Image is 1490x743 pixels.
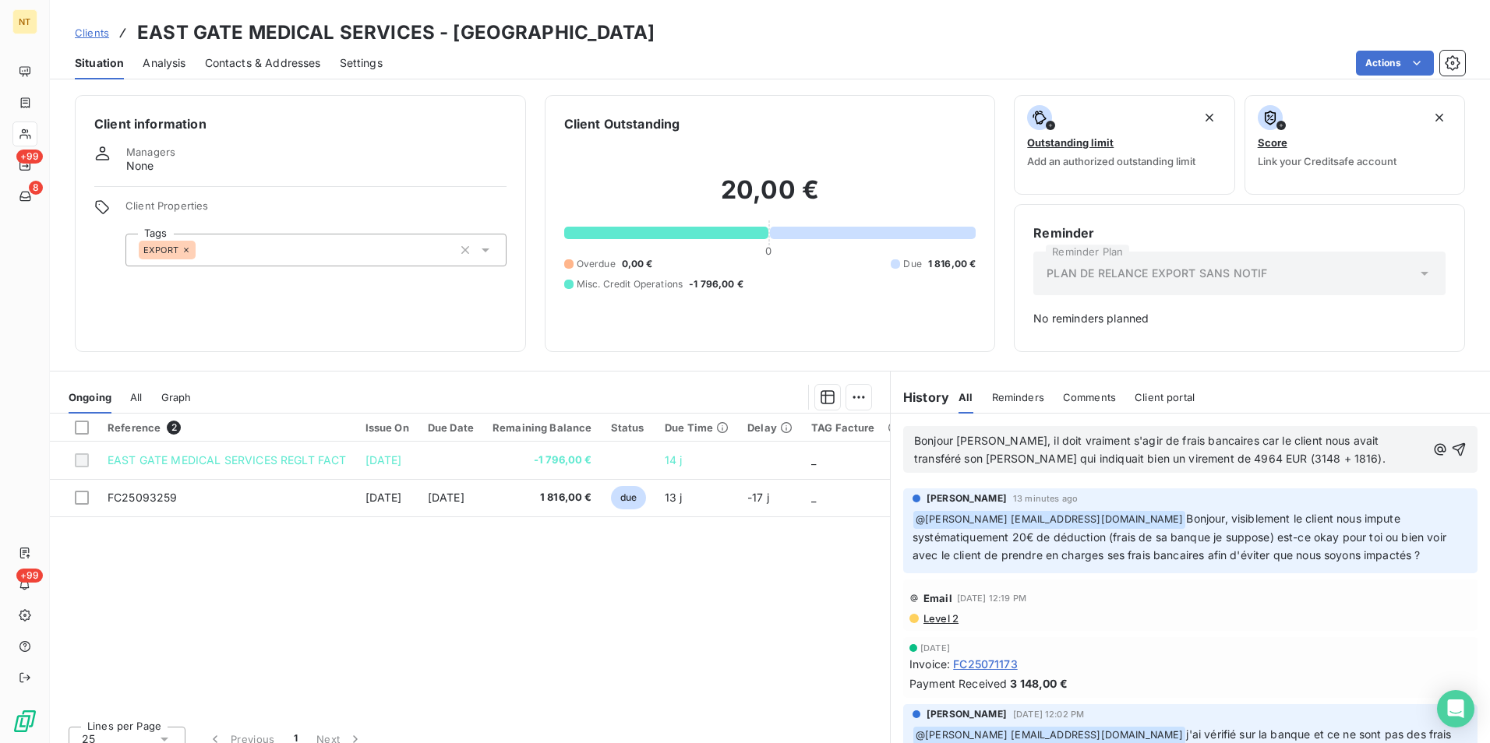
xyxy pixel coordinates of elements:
[143,55,185,71] span: Analysis
[1245,95,1465,195] button: ScoreLink your Creditsafe account
[365,421,409,434] div: Issue On
[1063,391,1116,403] span: Comments
[365,491,402,504] span: [DATE]
[69,391,111,403] span: Ongoing
[611,486,646,509] span: due
[16,569,43,583] span: +99
[75,25,109,40] a: Clients
[143,245,178,255] span: EXPORT
[75,55,124,71] span: Situation
[891,388,949,407] h6: History
[811,421,894,434] div: TAG Facture
[564,174,976,221] h2: 20,00 €
[1013,710,1084,719] span: [DATE] 12:02 PM
[161,391,192,403] span: Graph
[130,391,142,403] span: All
[1258,155,1396,167] span: Link your Creditsafe account
[811,453,816,467] span: _
[126,158,154,174] span: None
[1027,136,1114,149] span: Outstanding limit
[365,453,402,467] span: [DATE]
[493,421,592,434] div: Remaining Balance
[126,146,175,158] span: Managers
[137,19,655,47] h3: EAST GATE MEDICAL SERVICES - [GEOGRAPHIC_DATA]
[12,709,37,734] img: Logo LeanPay
[665,453,683,467] span: 14 j
[428,491,464,504] span: [DATE]
[108,491,178,504] span: FC25093259
[1027,155,1195,167] span: Add an authorized outstanding limit
[923,592,952,604] span: Email
[428,421,474,434] div: Due Date
[913,512,1449,562] span: Bonjour, visiblement le client nous impute systématiquement 20€ de déduction (frais de sa banque ...
[765,245,771,257] span: 0
[689,277,743,291] span: -1 796,00 €
[928,257,976,271] span: 1 816,00 €
[922,612,959,625] span: Level 2
[665,491,683,504] span: 13 j
[622,257,653,271] span: 0,00 €
[927,707,1007,721] span: [PERSON_NAME]
[125,199,507,221] span: Client Properties
[340,55,383,71] span: Settings
[12,9,37,34] div: NT
[1033,311,1446,326] span: No reminders planned
[959,391,973,403] span: All
[108,453,347,467] span: EAST GATE MEDICAL SERVICES REGLT FACT
[665,421,729,434] div: Due Time
[927,491,1007,505] span: [PERSON_NAME]
[992,391,1044,403] span: Reminders
[1356,51,1434,76] button: Actions
[914,434,1386,465] span: Bonjour [PERSON_NAME], il doit vraiment s'agir de frais bancaires car le client nous avait transf...
[493,490,592,505] span: 1 816,00 €
[29,181,43,195] span: 8
[1047,266,1267,281] span: PLAN DE RELANCE EXPORT SANS NOTIF
[1013,494,1078,503] span: 13 minutes ago
[94,114,507,133] h6: Client information
[577,257,616,271] span: Overdue
[1014,95,1234,195] button: Outstanding limitAdd an authorized outstanding limit
[167,421,181,435] span: 2
[1135,391,1195,403] span: Client portal
[903,257,921,271] span: Due
[909,656,950,672] span: Invoice :
[493,452,592,468] span: -1 796,00 €
[205,55,321,71] span: Contacts & Addresses
[920,643,950,653] span: [DATE]
[108,421,347,435] div: Reference
[75,26,109,39] span: Clients
[747,421,793,434] div: Delay
[1437,690,1474,727] div: Open Intercom Messenger
[1033,224,1446,242] h6: Reminder
[611,421,646,434] div: Status
[1258,136,1287,149] span: Score
[16,150,43,164] span: +99
[564,114,680,133] h6: Client Outstanding
[957,593,1026,603] span: [DATE] 12:19 PM
[811,491,816,504] span: _
[913,511,1185,529] span: @ [PERSON_NAME] [EMAIL_ADDRESS][DOMAIN_NAME]
[909,675,1007,692] span: Payment Received
[196,243,208,257] input: Add a tag
[747,491,769,504] span: -17 j
[1010,675,1068,692] span: 3 148,00 €
[953,656,1018,672] span: FC25071173
[577,277,683,291] span: Misc. Credit Operations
